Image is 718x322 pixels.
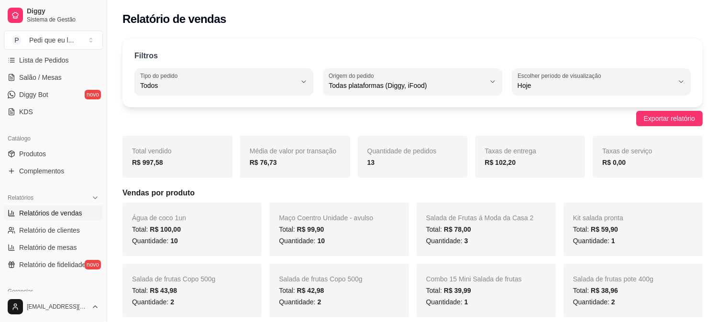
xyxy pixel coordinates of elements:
span: Relatório de fidelidade [19,260,86,269]
span: Relatório de clientes [19,225,80,235]
span: Água de coco 1un [132,214,186,222]
span: 2 [170,298,174,306]
a: Produtos [4,146,103,161]
span: [EMAIL_ADDRESS][DOMAIN_NAME] [27,303,88,311]
span: 3 [464,237,468,245]
a: Relatório de clientes [4,223,103,238]
span: Taxas de serviço [602,147,652,155]
strong: R$ 102,20 [485,159,516,166]
span: R$ 59,90 [591,225,618,233]
strong: 13 [367,159,375,166]
span: Total: [426,287,471,294]
span: R$ 100,00 [150,225,181,233]
a: Diggy Botnovo [4,87,103,102]
span: Salão / Mesas [19,73,62,82]
a: KDS [4,104,103,119]
button: Escolher período de visualizaçãoHoje [512,68,691,95]
button: Exportar relatório [636,111,703,126]
span: Quantidade: [279,237,325,245]
span: Salada de frutas pote 400g [573,275,653,283]
span: Taxas de entrega [485,147,536,155]
strong: R$ 76,73 [250,159,277,166]
span: 10 [317,237,325,245]
span: Total: [573,287,618,294]
span: R$ 42,98 [297,287,324,294]
div: Catálogo [4,131,103,146]
span: Maço Coentro Unidade - avulso [279,214,373,222]
span: 1 [611,237,615,245]
p: Filtros [134,50,158,62]
label: Origem do pedido [329,72,377,80]
span: Total: [426,225,471,233]
span: 2 [317,298,321,306]
span: Complementos [19,166,64,176]
a: Relatórios de vendas [4,205,103,221]
span: Salada de frutas Copo 500g [279,275,362,283]
a: Relatório de mesas [4,240,103,255]
strong: R$ 997,58 [132,159,163,166]
span: Hoje [518,81,674,90]
span: KDS [19,107,33,117]
span: Quantidade: [132,298,174,306]
span: Total: [132,287,177,294]
span: Salada de frutas Copo 500g [132,275,215,283]
span: Relatórios [8,194,33,202]
span: Sistema de Gestão [27,16,99,23]
span: R$ 43,98 [150,287,177,294]
span: 10 [170,237,178,245]
span: Quantidade de pedidos [367,147,437,155]
span: R$ 99,90 [297,225,324,233]
span: Diggy Bot [19,90,48,99]
span: Quantidade: [573,237,615,245]
span: Quantidade: [132,237,178,245]
div: Gerenciar [4,284,103,299]
span: 1 [464,298,468,306]
span: Total: [279,287,324,294]
span: Quantidade: [279,298,321,306]
a: DiggySistema de Gestão [4,4,103,27]
label: Escolher período de visualização [518,72,604,80]
a: Complementos [4,163,103,179]
button: Origem do pedidoTodas plataformas (Diggy, iFood) [323,68,502,95]
button: [EMAIL_ADDRESS][DOMAIN_NAME] [4,295,103,318]
button: Select a team [4,31,103,50]
a: Relatório de fidelidadenovo [4,257,103,272]
a: Salão / Mesas [4,70,103,85]
span: Total: [573,225,618,233]
label: Tipo do pedido [140,72,181,80]
span: Quantidade: [426,237,468,245]
span: Lista de Pedidos [19,55,69,65]
span: Relatórios de vendas [19,208,82,218]
span: P [12,35,22,45]
span: Salada de Frutas á Moda da Casa 2 [426,214,534,222]
h2: Relatório de vendas [122,11,226,27]
span: R$ 38,96 [591,287,618,294]
span: Todas plataformas (Diggy, iFood) [329,81,485,90]
span: 2 [611,298,615,306]
strong: R$ 0,00 [602,159,626,166]
span: Quantidade: [426,298,468,306]
span: Exportar relatório [644,113,695,124]
span: Média de valor por transação [250,147,336,155]
span: Total: [279,225,324,233]
span: Quantidade: [573,298,615,306]
span: Kit salada pronta [573,214,623,222]
a: Lista de Pedidos [4,53,103,68]
span: R$ 39,99 [444,287,471,294]
span: Relatório de mesas [19,243,77,252]
span: Combo 15 Mini Salada de frutas [426,275,522,283]
span: Total vendido [132,147,172,155]
span: Todos [140,81,296,90]
div: Pedi que eu l ... [29,35,74,45]
span: Total: [132,225,181,233]
span: Diggy [27,7,99,16]
span: Produtos [19,149,46,159]
button: Tipo do pedidoTodos [134,68,313,95]
h5: Vendas por produto [122,187,703,199]
span: R$ 78,00 [444,225,471,233]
